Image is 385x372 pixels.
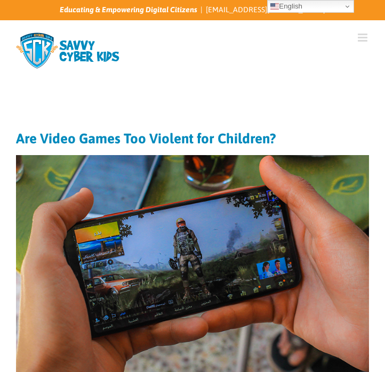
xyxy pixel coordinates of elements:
[206,5,325,14] a: [EMAIL_ADDRESS][DOMAIN_NAME]
[270,2,279,11] img: en
[16,131,369,146] h1: Are Video Games Too Violent for Children?
[358,32,369,43] a: Toggle mobile menu
[60,5,197,14] i: Educating & Empowering Digital Citizens
[16,32,123,69] img: Savvy Cyber Kids Logo
[197,4,206,15] span: |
